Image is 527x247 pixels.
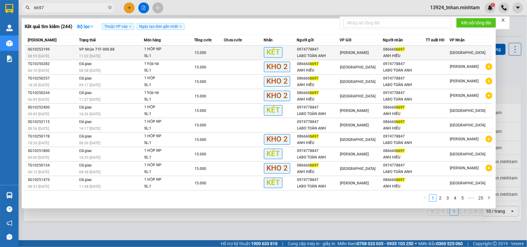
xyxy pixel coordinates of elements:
div: 1 HỘP NP [144,46,190,53]
span: down [90,24,94,29]
span: KÉT [264,149,282,159]
input: Tìm tên, số ĐT hoặc mã đơn [34,4,107,11]
div: ANH HIẾU [297,140,339,146]
span: 08:56 [DATE] [79,141,101,145]
div: SL: 1 [144,67,190,74]
div: 1 HỘP [144,75,190,82]
span: 15.000 [194,94,206,98]
span: Đã giao [79,91,92,95]
button: Bộ lọcdown [72,22,99,31]
div: SL: 1 [144,183,190,190]
span: 14:17 [DATE] [79,126,101,131]
div: TG10250244 [28,90,77,96]
span: 09:00 [DATE] [28,155,49,160]
span: plus-circle [486,92,492,99]
span: Kết nối tổng đài [461,19,491,26]
span: 15.000 [194,152,206,156]
span: Người gửi [297,38,314,42]
span: KHO 2 [264,163,290,173]
span: [GEOGRAPHIC_DATA] [450,109,486,113]
div: LABO TOÀN ANH [297,111,339,117]
input: Nhập số tổng đài [343,18,451,28]
span: 6697 [396,178,405,182]
span: Thuộc VP này [102,23,134,30]
div: 1 HỘP NP [144,147,190,154]
span: 15.000 [194,123,206,127]
span: Chưa cước [224,38,242,42]
div: ANH HIẾU [297,169,339,175]
span: Đã giao [79,76,92,80]
li: 2 [437,194,444,202]
span: Đã giao [79,163,92,167]
div: 0974778847 [383,61,425,67]
div: 1 HỘP NP [144,133,190,140]
li: 1 [429,194,437,202]
div: 1 HỘP NP [144,162,190,169]
div: LABO TOÀN ANH [297,154,339,161]
span: 15.000 [194,138,206,142]
div: SL: 1 [144,53,190,60]
span: 6697 [310,134,319,138]
div: 1 HỘP NP [144,118,190,125]
div: 086660 [297,133,339,140]
span: 6697 [310,62,319,66]
span: 15.000 [194,65,206,69]
span: 6697 [396,149,405,153]
span: KHO 2 [264,134,290,144]
div: 1 HỘP NP [144,176,190,183]
span: close-circle [108,5,112,11]
span: Nhãn [264,38,273,42]
span: 06:09 [DATE] [28,97,49,102]
div: ANH HIẾU [383,125,425,132]
span: 6697 [310,76,319,80]
div: SG10251475 [28,177,77,183]
span: close [501,18,505,22]
span: close [179,25,182,28]
div: 086660 [297,75,339,82]
span: 08:58 [DATE] [79,170,101,174]
span: KÉT [264,105,282,115]
a: 2 [437,195,444,201]
span: [PERSON_NAME] [450,166,479,170]
span: 08:53 [DATE] [28,184,49,189]
button: left [422,194,429,202]
div: LABO TOÀN ANH [383,169,425,175]
span: left [424,196,427,200]
div: SL: 1 [144,82,190,89]
div: LABO TOÀN ANH [383,82,425,88]
img: solution-icon [6,56,13,62]
div: 1 hộp np [144,60,190,67]
div: SL: 1 [144,154,190,161]
div: ANH HIẾU [383,154,425,161]
span: plus-circle [486,136,492,142]
span: 6697 [396,120,405,124]
div: TG10250257 [28,75,77,82]
span: [GEOGRAPHIC_DATA] [340,80,376,84]
span: 08:59 [DATE] [28,54,49,58]
span: Trạng thái [79,38,96,42]
strong: Bộ lọc [77,24,94,29]
span: Đã giao [79,105,92,109]
div: SL: 1 [144,169,190,175]
span: 15.000 [194,51,206,55]
span: close [129,25,132,28]
span: plus-circle [486,78,492,84]
div: 0974778847 [297,119,339,125]
span: [PERSON_NAME] [450,93,479,98]
li: 5 [459,194,466,202]
span: Đã giao [79,134,92,138]
div: 0974778847 [297,46,339,53]
span: Người nhận [383,38,403,42]
span: 15.000 [194,109,206,113]
li: 3 [444,194,451,202]
div: ANH HIẾU [297,96,339,103]
span: 15.000 [194,167,206,171]
div: 0974778847 [297,148,339,154]
span: [PERSON_NAME] [340,123,369,127]
div: LABO TOÀN ANH [297,53,339,59]
span: [PERSON_NAME] [450,79,479,83]
img: warehouse-icon [6,192,13,199]
a: 4 [452,195,458,201]
span: search [26,6,30,10]
div: LABO TOÀN ANH [297,183,339,190]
